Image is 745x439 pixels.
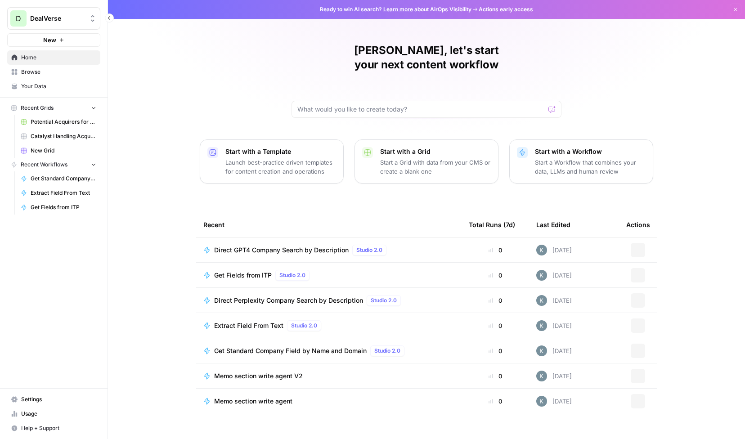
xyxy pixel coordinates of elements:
img: vfogp4eyxztbfdc8lolhmznz68f4 [536,396,547,407]
a: Learn more [383,6,413,13]
div: 0 [469,397,522,406]
div: [DATE] [536,371,572,381]
span: Browse [21,68,96,76]
button: Recent Workflows [7,158,100,171]
p: Start with a Template [225,147,336,156]
span: Get Standard Company Field by Name and Domain [31,175,96,183]
button: Start with a TemplateLaunch best-practice driven templates for content creation and operations [200,139,344,184]
span: Memo section write agent V2 [214,372,303,381]
div: 0 [469,346,522,355]
div: [DATE] [536,270,572,281]
img: vfogp4eyxztbfdc8lolhmznz68f4 [536,345,547,356]
span: Studio 2.0 [356,246,382,254]
p: Start a Grid with data from your CMS or create a blank one [380,158,491,176]
p: Launch best-practice driven templates for content creation and operations [225,158,336,176]
span: Settings [21,395,96,403]
a: Direct Perplexity Company Search by DescriptionStudio 2.0 [203,295,454,306]
span: Usage [21,410,96,418]
a: Get Standard Company Field by Name and DomainStudio 2.0 [203,345,454,356]
span: Direct Perplexity Company Search by Description [214,296,363,305]
span: Catalyst Handling Acquisitions [31,132,96,140]
h1: [PERSON_NAME], let's start your next content workflow [292,43,561,72]
img: vfogp4eyxztbfdc8lolhmznz68f4 [536,371,547,381]
span: Studio 2.0 [371,296,397,305]
input: What would you like to create today? [297,105,545,114]
span: Get Fields from ITP [31,203,96,211]
img: vfogp4eyxztbfdc8lolhmznz68f4 [536,245,547,255]
span: Your Data [21,82,96,90]
a: Settings [7,392,100,407]
span: Get Standard Company Field by Name and Domain [214,346,367,355]
img: vfogp4eyxztbfdc8lolhmznz68f4 [536,270,547,281]
span: Help + Support [21,424,96,432]
a: Browse [7,65,100,79]
a: Get Fields from ITP [17,200,100,215]
a: Potential Acquirers for Deep Instinct [17,115,100,129]
p: Start a Workflow that combines your data, LLMs and human review [535,158,646,176]
a: Extract Field From Text [17,186,100,200]
div: Last Edited [536,212,570,237]
div: Actions [626,212,650,237]
div: 0 [469,372,522,381]
span: Actions early access [479,5,533,13]
div: [DATE] [536,295,572,306]
span: New Grid [31,147,96,155]
div: Total Runs (7d) [469,212,515,237]
img: vfogp4eyxztbfdc8lolhmznz68f4 [536,295,547,306]
button: Start with a WorkflowStart a Workflow that combines your data, LLMs and human review [509,139,653,184]
a: Memo section write agent [203,397,454,406]
div: Recent [203,212,454,237]
a: Usage [7,407,100,421]
span: Home [21,54,96,62]
span: Studio 2.0 [291,322,317,330]
a: Memo section write agent V2 [203,372,454,381]
div: 0 [469,246,522,255]
div: 0 [469,296,522,305]
a: Get Standard Company Field by Name and Domain [17,171,100,186]
button: Start with a GridStart a Grid with data from your CMS or create a blank one [355,139,498,184]
span: Ready to win AI search? about AirOps Visibility [320,5,471,13]
div: [DATE] [536,396,572,407]
span: Extract Field From Text [31,189,96,197]
a: Extract Field From TextStudio 2.0 [203,320,454,331]
div: [DATE] [536,345,572,356]
div: [DATE] [536,245,572,255]
span: Studio 2.0 [279,271,305,279]
span: Potential Acquirers for Deep Instinct [31,118,96,126]
a: Direct GPT4 Company Search by DescriptionStudio 2.0 [203,245,454,255]
button: Help + Support [7,421,100,435]
span: Direct GPT4 Company Search by Description [214,246,349,255]
a: New Grid [17,143,100,158]
p: Start with a Grid [380,147,491,156]
button: Recent Grids [7,101,100,115]
div: 0 [469,321,522,330]
span: Extract Field From Text [214,321,283,330]
span: Recent Workflows [21,161,67,169]
div: [DATE] [536,320,572,331]
a: Home [7,50,100,65]
a: Get Fields from ITPStudio 2.0 [203,270,454,281]
span: Memo section write agent [214,397,292,406]
span: New [43,36,56,45]
span: Recent Grids [21,104,54,112]
span: DealVerse [30,14,85,23]
div: 0 [469,271,522,280]
a: Your Data [7,79,100,94]
span: Get Fields from ITP [214,271,272,280]
span: Studio 2.0 [374,347,400,355]
img: vfogp4eyxztbfdc8lolhmznz68f4 [536,320,547,331]
a: Catalyst Handling Acquisitions [17,129,100,143]
button: New [7,33,100,47]
span: D [16,13,21,24]
button: Workspace: DealVerse [7,7,100,30]
p: Start with a Workflow [535,147,646,156]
